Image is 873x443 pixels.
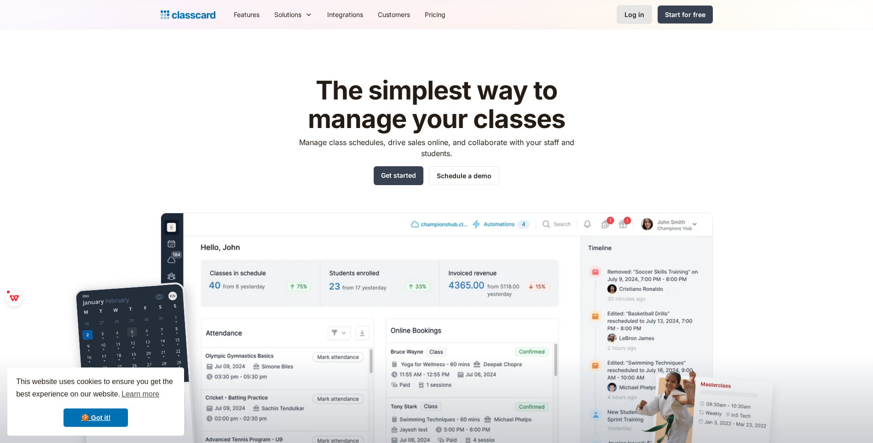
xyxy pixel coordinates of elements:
h1: The simplest way to manage your classes [290,76,583,133]
a: Get started [374,166,423,185]
a: Integrations [320,4,370,25]
a: learn more about cookies [120,387,161,401]
a: Start for free [658,6,713,23]
p: Manage class schedules, drive sales online, and collaborate with your staff and students. [290,137,583,159]
div: Log in [624,10,644,19]
a: Schedule a demo [429,166,499,185]
span: This website uses cookies to ensure you get the best experience on our website. [16,376,175,401]
a: Customers [370,4,417,25]
a: dismiss cookie message [64,408,128,427]
div: Start for free [665,10,705,19]
a: Log in [617,5,652,24]
div: Solutions [274,10,301,19]
a: Pricing [417,4,453,25]
a: Features [226,4,267,25]
a: Logo [161,8,215,21]
div: Solutions [267,4,320,25]
div: cookieconsent [7,367,184,436]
